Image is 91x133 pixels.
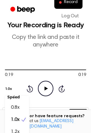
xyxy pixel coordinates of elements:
[11,116,19,123] span: 1.0x
[5,84,14,94] button: 1.0x
[11,104,19,111] span: 0.8x
[5,89,29,101] div: Playback Speed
